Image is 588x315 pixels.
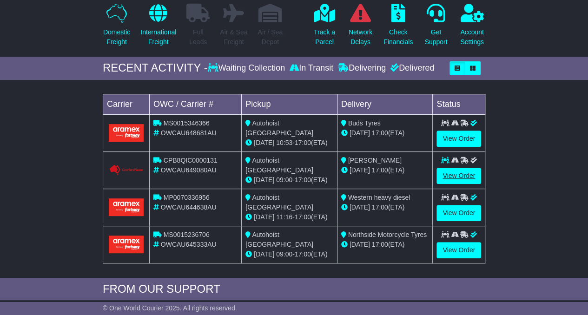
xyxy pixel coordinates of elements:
[164,194,210,201] span: MP0070336956
[433,94,485,114] td: Status
[164,119,210,127] span: MS0015346366
[348,3,373,52] a: NetworkDelays
[242,94,337,114] td: Pickup
[245,249,333,259] div: - (ETA)
[287,63,336,73] div: In Transit
[161,241,217,248] span: OWCAU645333AU
[372,203,388,211] span: 17:00
[103,3,131,52] a: DomesticFreight
[161,166,217,174] span: OWCAU649080AU
[258,27,283,47] p: Air / Sea Depot
[350,203,370,211] span: [DATE]
[424,3,448,52] a: GetSupport
[276,176,292,184] span: 09:00
[341,128,429,138] div: (ETA)
[103,27,130,47] p: Domestic Freight
[164,157,218,164] span: CPB8QIC0000131
[254,139,274,146] span: [DATE]
[436,205,481,221] a: View Order
[208,63,287,73] div: Waiting Collection
[103,282,485,296] div: FROM OUR SUPPORT
[341,240,429,249] div: (ETA)
[164,231,210,238] span: MS0015236706
[372,241,388,248] span: 17:00
[103,304,237,312] span: © One World Courier 2025. All rights reserved.
[109,198,144,216] img: Aramex.png
[348,119,381,127] span: Buds Tyres
[314,27,335,47] p: Track a Parcel
[276,250,292,258] span: 09:00
[372,129,388,137] span: 17:00
[348,231,427,238] span: Northside Motorcycle Tyres
[383,3,413,52] a: CheckFinancials
[161,129,217,137] span: OWCAU648681AU
[295,250,311,258] span: 17:00
[460,27,484,47] p: Account Settings
[254,250,274,258] span: [DATE]
[388,63,434,73] div: Delivered
[341,165,429,175] div: (ETA)
[337,94,433,114] td: Delivery
[109,236,144,253] img: Aramex.png
[245,175,333,185] div: - (ETA)
[436,242,481,258] a: View Order
[245,231,313,248] span: Autohoist [GEOGRAPHIC_DATA]
[348,194,410,201] span: Western heavy diesel
[348,157,402,164] span: [PERSON_NAME]
[103,94,149,114] td: Carrier
[220,27,247,47] p: Air & Sea Freight
[383,27,413,47] p: Check Financials
[460,3,484,52] a: AccountSettings
[254,213,274,221] span: [DATE]
[436,131,481,147] a: View Order
[276,213,292,221] span: 11:16
[245,138,333,148] div: - (ETA)
[103,61,208,75] div: RECENT ACTIVITY -
[424,27,447,47] p: Get Support
[109,124,144,141] img: Aramex.png
[276,139,292,146] span: 10:53
[140,3,177,52] a: InternationalFreight
[372,166,388,174] span: 17:00
[436,168,481,184] a: View Order
[254,176,274,184] span: [DATE]
[295,139,311,146] span: 17:00
[350,166,370,174] span: [DATE]
[149,94,241,114] td: OWC / Carrier #
[245,119,313,137] span: Autohoist [GEOGRAPHIC_DATA]
[109,164,144,176] img: GetCarrierServiceLogo
[336,63,388,73] div: Delivering
[245,194,313,211] span: Autohoist [GEOGRAPHIC_DATA]
[245,212,333,222] div: - (ETA)
[245,157,313,174] span: Autohoist [GEOGRAPHIC_DATA]
[186,27,210,47] p: Full Loads
[313,3,336,52] a: Track aParcel
[295,176,311,184] span: 17:00
[349,27,372,47] p: Network Delays
[140,27,176,47] p: International Freight
[295,213,311,221] span: 17:00
[161,203,217,211] span: OWCAU644638AU
[341,203,429,212] div: (ETA)
[350,129,370,137] span: [DATE]
[350,241,370,248] span: [DATE]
